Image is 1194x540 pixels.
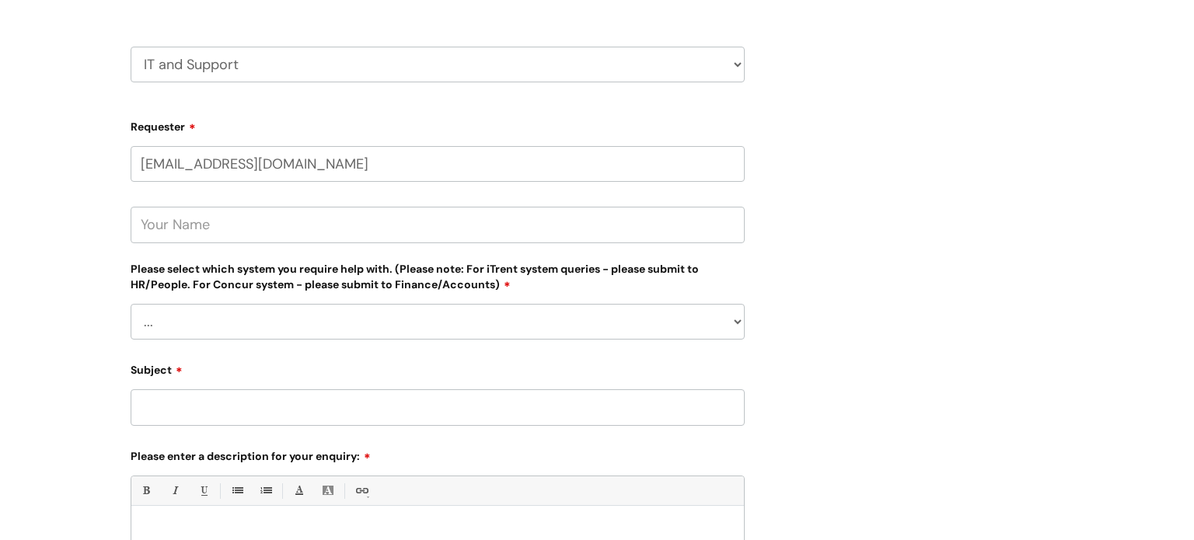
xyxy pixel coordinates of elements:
[227,481,246,500] a: • Unordered List (Ctrl-Shift-7)
[131,260,745,291] label: Please select which system you require help with. (Please note: For iTrent system queries - pleas...
[165,481,184,500] a: Italic (Ctrl-I)
[194,481,213,500] a: Underline(Ctrl-U)
[318,481,337,500] a: Back Color
[351,481,371,500] a: Link
[131,115,745,134] label: Requester
[131,358,745,377] label: Subject
[131,146,745,182] input: Email
[289,481,309,500] a: Font Color
[136,481,155,500] a: Bold (Ctrl-B)
[256,481,275,500] a: 1. Ordered List (Ctrl-Shift-8)
[131,207,745,242] input: Your Name
[131,444,745,463] label: Please enter a description for your enquiry:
